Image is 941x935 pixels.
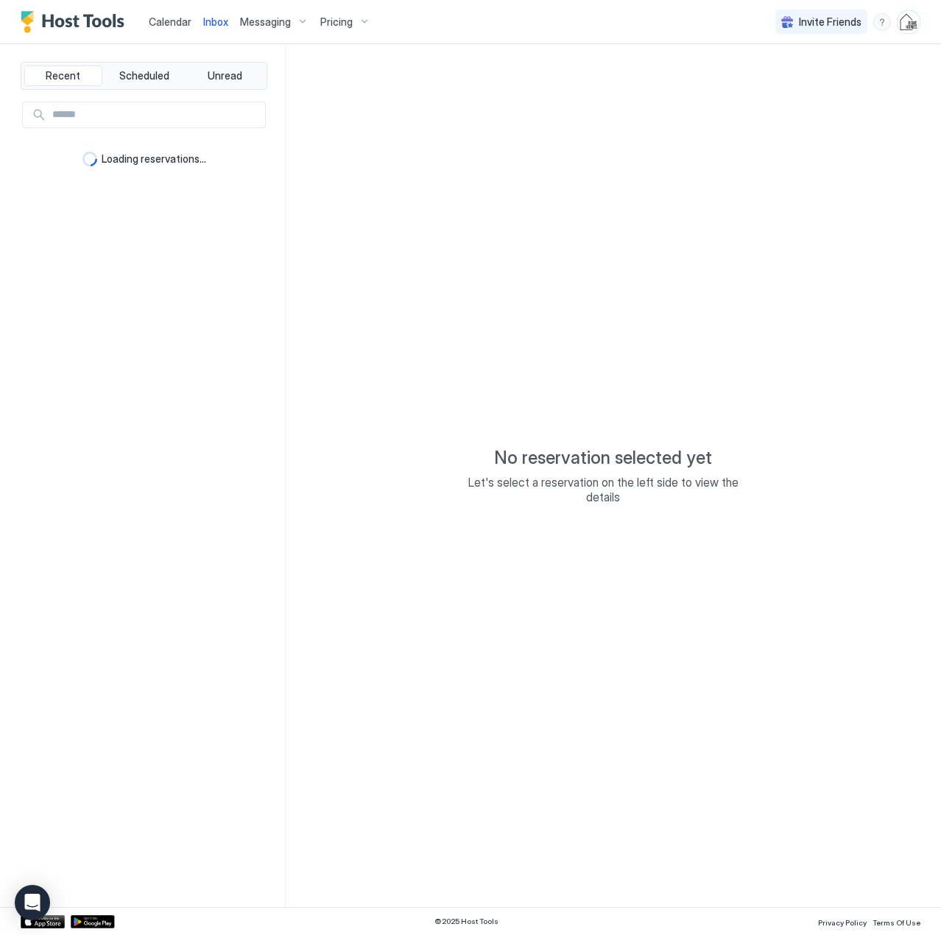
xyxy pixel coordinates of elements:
[818,918,867,927] span: Privacy Policy
[320,15,353,29] span: Pricing
[456,475,750,504] span: Let's select a reservation on the left side to view the details
[71,915,115,928] a: Google Play Store
[24,66,102,86] button: Recent
[873,13,891,31] div: menu
[186,66,264,86] button: Unread
[203,15,228,28] span: Inbox
[149,15,191,28] span: Calendar
[897,10,920,34] div: User profile
[240,15,291,29] span: Messaging
[873,918,920,927] span: Terms Of Use
[102,152,206,166] span: Loading reservations...
[434,917,498,926] span: © 2025 Host Tools
[203,14,228,29] a: Inbox
[494,447,712,469] span: No reservation selected yet
[82,152,97,166] div: loading
[873,914,920,929] a: Terms Of Use
[21,62,267,90] div: tab-group
[119,69,169,82] span: Scheduled
[799,15,861,29] span: Invite Friends
[21,915,65,928] a: App Store
[46,69,80,82] span: Recent
[149,14,191,29] a: Calendar
[818,914,867,929] a: Privacy Policy
[15,885,50,920] div: Open Intercom Messenger
[21,11,131,33] a: Host Tools Logo
[208,69,242,82] span: Unread
[105,66,183,86] button: Scheduled
[46,102,265,127] input: Input Field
